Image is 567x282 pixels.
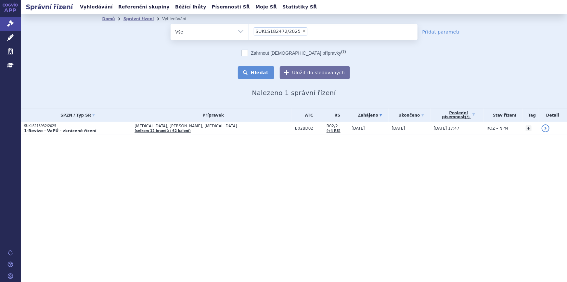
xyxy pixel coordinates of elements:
a: (+4 RS) [327,129,341,133]
strong: 1-Revize - VaPÚ - zkrácené řízení [24,129,97,133]
abbr: (?) [341,49,346,54]
span: × [302,29,306,33]
a: Ukončeno [392,111,431,120]
span: B02BD02 [295,126,323,131]
a: Poslednípísemnost(?) [434,108,483,122]
span: [MEDICAL_DATA], [PERSON_NAME], [MEDICAL_DATA]… [135,124,292,128]
a: Vyhledávání [78,3,115,11]
a: Referenční skupiny [116,3,172,11]
a: Písemnosti SŘ [210,3,252,11]
abbr: (?) [465,115,470,119]
span: [DATE] [392,126,405,131]
a: Statistiky SŘ [280,3,319,11]
span: SUKLS182472/2025 [256,29,301,34]
span: Nalezeno 1 správní řízení [252,89,336,97]
th: Přípravek [131,108,292,122]
th: Stav řízení [483,108,522,122]
th: ATC [292,108,323,122]
th: RS [323,108,348,122]
a: Zahájeno [352,111,389,120]
a: Moje SŘ [253,3,279,11]
th: Detail [538,108,567,122]
a: Správní řízení [123,17,154,21]
button: Hledat [238,66,275,79]
a: (celkem 12 brandů / 62 balení) [135,129,191,133]
button: Uložit do sledovaných [280,66,350,79]
h2: Správní řízení [21,2,78,11]
a: + [526,125,532,131]
p: SUKLS216932/2025 [24,124,131,128]
a: Běžící lhůty [173,3,208,11]
a: SPZN / Typ SŘ [24,111,131,120]
span: ROZ – NPM [487,126,508,131]
input: SUKLS182472/2025 [309,27,313,35]
li: Vyhledávání [162,14,195,24]
a: Domů [102,17,115,21]
th: Tag [522,108,538,122]
a: detail [542,124,549,132]
span: [DATE] 17:47 [434,126,459,131]
span: [DATE] [352,126,365,131]
span: B02/2 [327,124,348,128]
label: Zahrnout [DEMOGRAPHIC_DATA] přípravky [242,50,346,56]
a: Přidat parametr [422,29,460,35]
